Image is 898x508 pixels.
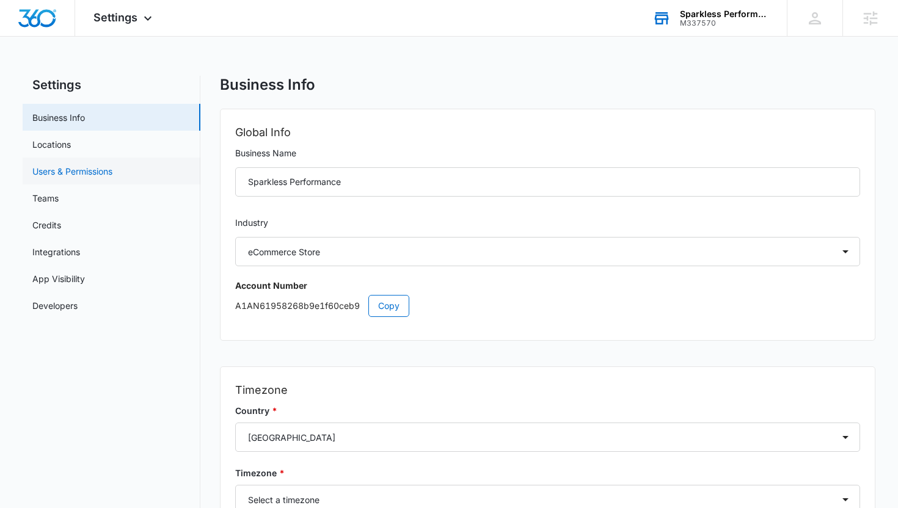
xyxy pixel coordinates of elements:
a: Integrations [32,245,80,258]
a: Teams [32,192,59,205]
span: Copy [378,299,400,313]
span: Settings [93,11,137,24]
label: Timezone [235,466,861,480]
strong: Account Number [235,280,307,291]
div: account id [680,19,769,27]
a: Developers [32,299,78,312]
label: Industry [235,216,861,230]
p: A1AN61958268b9e1f60ceb9 [235,295,861,317]
div: account name [680,9,769,19]
a: Credits [32,219,61,231]
h2: Timezone [235,382,861,399]
a: Users & Permissions [32,165,112,178]
h2: Global Info [235,124,861,141]
h2: Settings [23,76,200,94]
a: Locations [32,138,71,151]
label: Business Name [235,147,861,160]
a: Business Info [32,111,85,124]
a: App Visibility [32,272,85,285]
label: Country [235,404,861,418]
h1: Business Info [220,76,315,94]
button: Copy [368,295,409,317]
